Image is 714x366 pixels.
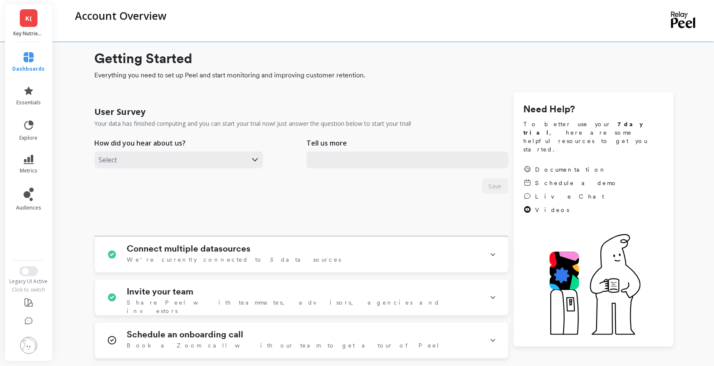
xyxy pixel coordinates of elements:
[25,13,32,23] span: K(
[127,341,440,350] span: Book a Zoom call with our team to get a tour of Peel
[13,66,45,72] span: dashboards
[524,165,618,174] a: Documentation
[95,70,674,80] span: Everything you need to set up Peel and start monitoring and improving customer retention.
[95,106,146,118] h1: User Survey
[13,30,44,37] p: Key Nutrients (Essor)
[127,298,480,315] span: Share Peel with teammates, advisors, agencies and investors
[16,204,41,211] span: audiences
[4,278,53,285] div: Legacy UI Active
[95,138,186,148] p: How did you hear about us?
[95,119,412,128] p: Your data has finished computing and you can start your trial now! Just answer the question below...
[4,286,53,293] div: Click to switch
[524,206,618,214] a: Videos
[19,266,38,276] button: Switch to New UI
[127,286,194,297] h1: Invite your team
[75,8,166,23] p: Account Overview
[127,244,251,254] h1: Connect multiple datasources
[524,121,650,136] strong: 7 day trial
[95,48,674,69] h1: Getting Started
[306,138,347,148] p: Tell us more
[20,337,37,354] img: profile picture
[535,192,605,201] span: Live Chat
[524,102,663,117] h1: Need Help?
[127,329,244,339] h1: Schedule an onboarding call
[535,179,618,187] span: Schedule a demo
[524,120,663,154] span: To better use your , here are some helpful resources to get you started.
[535,206,570,214] span: Videos
[16,99,41,106] span: essentials
[20,135,38,141] span: explore
[524,179,618,187] a: Schedule a demo
[20,167,37,174] span: metrics
[535,165,607,174] span: Documentation
[127,255,341,264] span: We're currently connected to 3 data sources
